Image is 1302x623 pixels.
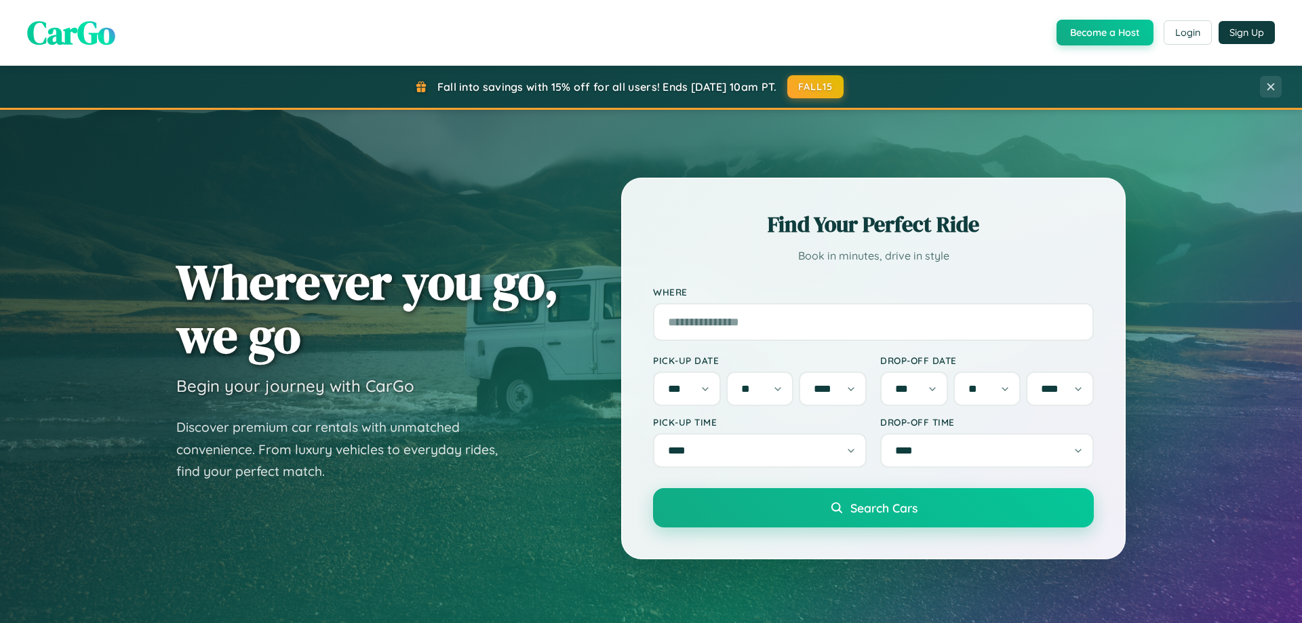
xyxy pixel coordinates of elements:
button: Search Cars [653,488,1094,527]
label: Pick-up Date [653,355,867,366]
label: Where [653,286,1094,298]
button: Login [1164,20,1212,45]
p: Book in minutes, drive in style [653,246,1094,266]
p: Discover premium car rentals with unmatched convenience. From luxury vehicles to everyday rides, ... [176,416,515,483]
h1: Wherever you go, we go [176,255,559,362]
button: FALL15 [787,75,844,98]
span: CarGo [27,10,115,55]
label: Pick-up Time [653,416,867,428]
h3: Begin your journey with CarGo [176,376,414,396]
label: Drop-off Date [880,355,1094,366]
span: Fall into savings with 15% off for all users! Ends [DATE] 10am PT. [437,80,777,94]
button: Sign Up [1219,21,1275,44]
span: Search Cars [850,500,918,515]
label: Drop-off Time [880,416,1094,428]
button: Become a Host [1057,20,1153,45]
h2: Find Your Perfect Ride [653,209,1094,239]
